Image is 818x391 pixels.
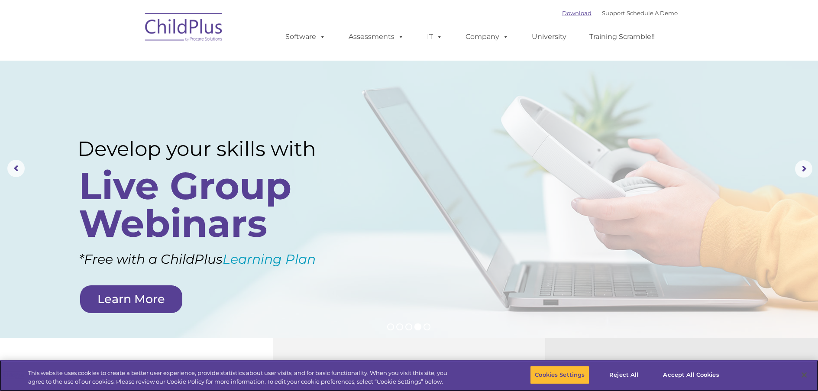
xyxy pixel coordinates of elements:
a: Training Scramble!! [581,28,663,45]
a: Assessments [340,28,413,45]
rs-layer: Develop your skills with [78,137,348,161]
a: Company [457,28,517,45]
a: Download [562,10,592,16]
a: Learning Plan [223,251,316,267]
a: IT [418,28,451,45]
a: Support [602,10,625,16]
a: University [523,28,575,45]
button: Accept All Cookies [658,366,724,384]
span: Phone number [120,93,157,99]
font: | [562,10,678,16]
button: Reject All [597,366,651,384]
div: This website uses cookies to create a better user experience, provide statistics about user visit... [28,369,450,386]
a: Schedule A Demo [627,10,678,16]
img: ChildPlus by Procare Solutions [141,7,227,50]
rs-layer: Live Group Webinars [79,167,345,242]
button: Cookies Settings [530,366,589,384]
rs-layer: *Free with a ChildPlus [79,247,368,271]
button: Close [795,365,814,385]
span: Last name [120,57,147,64]
a: Software [277,28,334,45]
a: Learn More [80,285,182,313]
